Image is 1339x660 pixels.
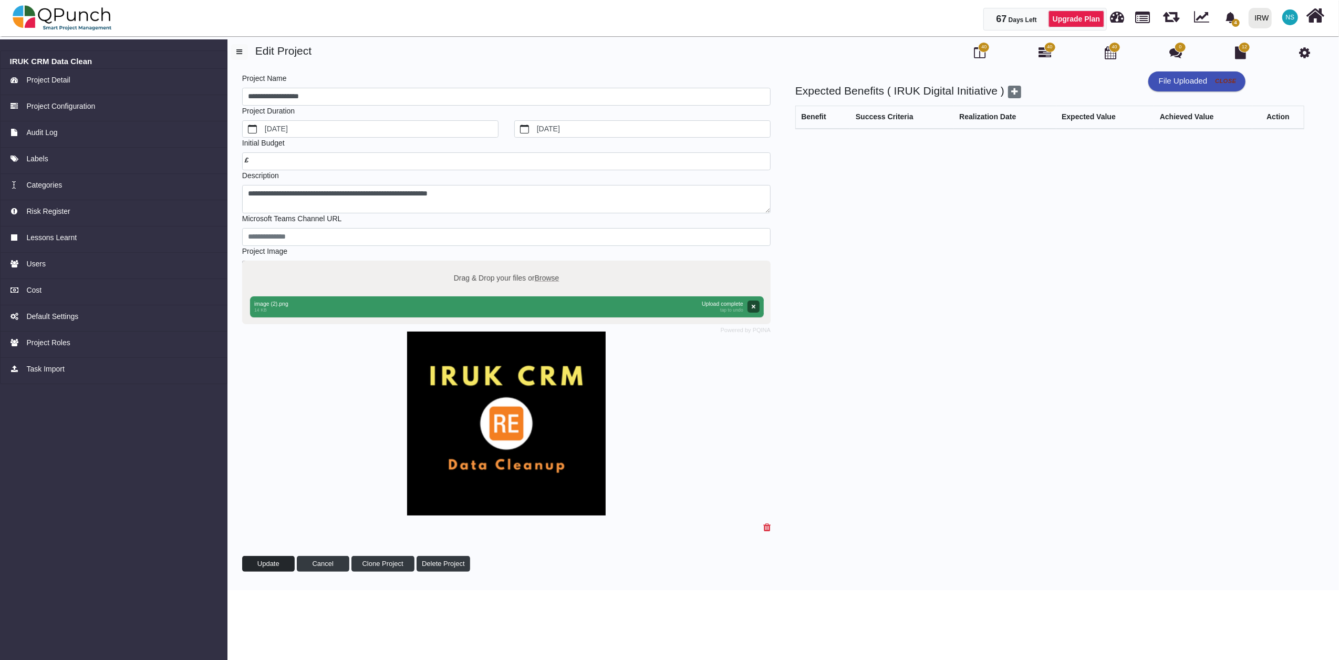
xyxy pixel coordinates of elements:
[1242,44,1247,51] span: 12
[263,121,498,138] label: [DATE]
[1219,1,1244,34] a: bell fill4
[721,328,771,333] a: Powered by PQINA
[959,111,1051,122] div: Realization Date
[297,556,349,572] button: Cancel
[242,170,279,181] label: Description
[1039,46,1052,59] i: Gantt
[26,75,70,86] span: Project Detail
[1282,9,1298,25] span: Nadeem Sheikh
[1148,71,1245,91] div: File Uploaded
[242,332,771,515] img: Paris
[26,259,46,270] span: Users
[1286,14,1295,20] span: NS
[535,273,559,282] span: Browse
[763,523,771,532] i: Delete
[515,121,535,138] button: calendar
[26,101,95,112] span: Project Configuration
[520,125,530,134] svg: calendar
[26,127,57,138] span: Audit Log
[1244,1,1276,35] a: IRW
[1049,11,1104,27] a: Upgrade Plan
[26,180,62,191] span: Categories
[1105,46,1116,59] i: Calendar
[1215,77,1236,86] i: close
[13,2,112,34] img: qpunch-sp.fa6292f.png
[26,285,41,296] span: Cost
[362,560,403,568] span: Clone Project
[257,560,279,568] span: Update
[1189,1,1219,35] div: Dynamic Report
[1225,12,1236,23] svg: bell fill
[1163,5,1179,23] span: Releases
[795,84,1304,98] h4: Expected Benefits ( IRUK Digital Initiative )
[1009,16,1037,24] span: Days Left
[243,121,263,138] button: calendar
[26,206,70,217] span: Risk Register
[1169,46,1182,59] i: Punch Discussion
[242,213,342,224] label: Microsoft Teams Channel URL
[242,73,287,84] label: Project Name
[1235,46,1246,59] i: Document Library
[1160,111,1247,122] div: Achieved Value
[242,138,285,149] label: Initial Budget
[1136,7,1150,23] span: Projects
[10,57,218,66] a: IRUK CRM Data Clean
[1306,6,1325,26] i: Home
[242,246,287,257] label: Project Image
[1232,19,1240,27] span: 4
[248,125,257,134] svg: calendar
[26,337,70,348] span: Project Roles
[1047,44,1053,51] span: 40
[422,560,465,568] span: Delete Project
[26,311,78,322] span: Default Settings
[1179,44,1182,51] span: 0
[996,14,1006,24] span: 67
[231,44,1331,57] h4: Edit Project
[1008,86,1021,98] span: Add benefits
[26,364,64,375] span: Task Import
[242,106,295,117] label: Project Duration
[417,556,471,572] button: Delete Project
[312,560,333,568] span: Cancel
[1062,111,1149,122] div: Expected Value
[1112,44,1117,51] span: 40
[1276,1,1304,34] a: NS
[1039,50,1052,59] a: 40
[450,269,563,287] label: Drag & Drop your files or
[981,44,987,51] span: 40
[974,46,985,59] i: Board
[1110,6,1125,22] span: Dashboard
[242,556,295,572] button: Update
[1221,8,1240,27] div: Notification
[1255,9,1269,27] div: IRW
[1258,111,1299,122] div: Action
[535,121,770,138] label: [DATE]
[351,556,414,572] button: Clone Project
[856,111,948,122] div: Success Criteria
[26,232,77,243] span: Lessons Learnt
[801,111,845,122] div: Benefit
[26,153,48,164] span: Labels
